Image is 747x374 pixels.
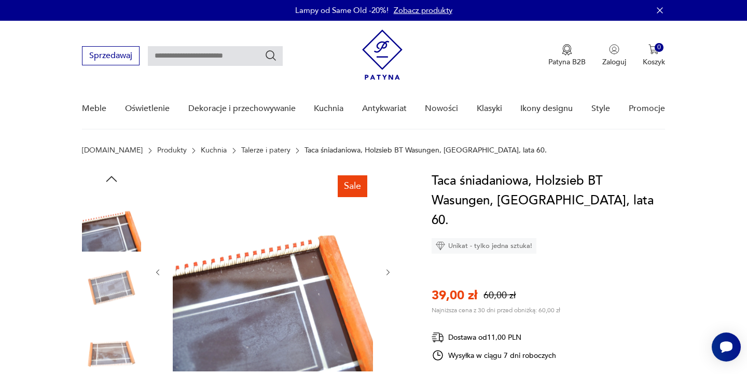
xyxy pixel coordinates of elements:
a: Talerze i patery [241,146,290,155]
p: Lampy od Same Old -20%! [295,5,389,16]
h1: Taca śniadaniowa, Holzsieb BT Wasungen, [GEOGRAPHIC_DATA], lata 60. [432,171,665,230]
p: Koszyk [643,57,665,67]
a: Oświetlenie [125,89,170,129]
a: Dekoracje i przechowywanie [188,89,296,129]
a: [DOMAIN_NAME] [82,146,143,155]
button: Zaloguj [602,44,626,67]
a: Antykwariat [362,89,407,129]
div: Wysyłka w ciągu 7 dni roboczych [432,349,556,362]
p: 60,00 zł [483,289,516,302]
img: Ikona diamentu [436,241,445,251]
div: Unikat - tylko jedna sztuka! [432,238,536,254]
button: 0Koszyk [643,44,665,67]
img: Ikona medalu [562,44,572,56]
div: 0 [655,43,663,52]
img: Ikona koszyka [648,44,659,54]
p: 39,00 zł [432,287,477,304]
a: Promocje [629,89,665,129]
a: Style [591,89,610,129]
img: Patyna - sklep z meblami i dekoracjami vintage [362,30,403,80]
a: Ikona medaluPatyna B2B [548,44,586,67]
img: Zdjęcie produktu Taca śniadaniowa, Holzsieb BT Wasungen, Niemcy, lata 60. [173,171,373,371]
a: Meble [82,89,106,129]
a: Kuchnia [201,146,227,155]
a: Ikony designu [520,89,573,129]
a: Produkty [157,146,187,155]
img: Ikonka użytkownika [609,44,619,54]
button: Sprzedawaj [82,46,140,65]
a: Kuchnia [314,89,343,129]
p: Taca śniadaniowa, Holzsieb BT Wasungen, [GEOGRAPHIC_DATA], lata 60. [305,146,547,155]
p: Patyna B2B [548,57,586,67]
div: Sale [338,175,367,197]
img: Ikona dostawy [432,331,444,344]
a: Zobacz produkty [394,5,452,16]
img: Zdjęcie produktu Taca śniadaniowa, Holzsieb BT Wasungen, Niemcy, lata 60. [82,258,141,317]
a: Sprzedawaj [82,53,140,60]
button: Patyna B2B [548,44,586,67]
img: Zdjęcie produktu Taca śniadaniowa, Holzsieb BT Wasungen, Niemcy, lata 60. [82,192,141,251]
p: Zaloguj [602,57,626,67]
iframe: Smartsupp widget button [712,333,741,362]
a: Nowości [425,89,458,129]
a: Klasyki [477,89,502,129]
p: Najniższa cena z 30 dni przed obniżką: 60,00 zł [432,306,560,314]
div: Dostawa od 11,00 PLN [432,331,556,344]
button: Szukaj [265,49,277,62]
